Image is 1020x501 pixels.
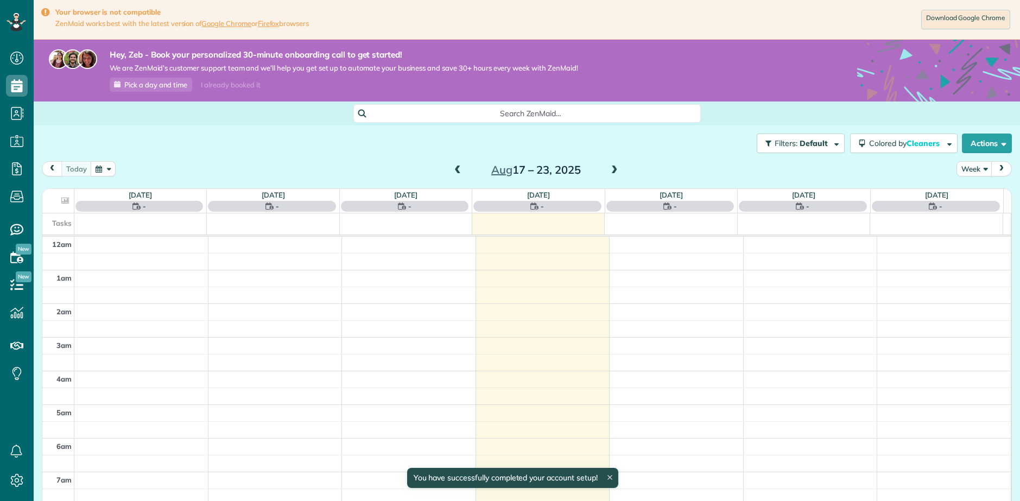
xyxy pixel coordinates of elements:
button: Colored byCleaners [850,134,958,153]
span: New [16,271,31,282]
span: 3am [56,341,72,350]
button: Week [956,161,992,176]
a: [DATE] [129,191,152,199]
a: Filters: Default [751,134,845,153]
button: Filters: Default [757,134,845,153]
span: 6am [56,442,72,451]
span: - [806,201,809,212]
span: ZenMaid works best with the latest version of or browsers [55,19,309,28]
span: Cleaners [907,138,941,148]
span: Default [800,138,828,148]
span: 1am [56,274,72,282]
span: Pick a day and time [124,80,187,89]
span: - [541,201,544,212]
div: I already booked it [194,78,267,92]
span: 7am [56,475,72,484]
span: 5am [56,408,72,417]
div: You have successfully completed your account setup! [407,468,618,488]
a: [DATE] [394,191,417,199]
button: today [61,161,92,176]
span: - [674,201,677,212]
span: New [16,244,31,255]
span: - [143,201,146,212]
img: michelle-19f622bdf1676172e81f8f8fba1fb50e276960ebfe0243fe18214015130c80e4.jpg [78,49,97,69]
span: Colored by [869,138,943,148]
a: Download Google Chrome [921,10,1010,29]
a: [DATE] [660,191,683,199]
a: [DATE] [262,191,285,199]
a: Pick a day and time [110,78,192,92]
strong: Your browser is not compatible [55,8,309,17]
h2: 17 – 23, 2025 [468,164,604,176]
span: 12am [52,240,72,249]
span: 2am [56,307,72,316]
span: - [408,201,411,212]
span: Filters: [775,138,797,148]
span: - [276,201,279,212]
button: prev [42,161,62,176]
span: - [939,201,942,212]
a: [DATE] [527,191,550,199]
a: Firefox [258,19,280,28]
strong: Hey, Zeb - Book your personalized 30-minute onboarding call to get started! [110,49,578,60]
img: maria-72a9807cf96188c08ef61303f053569d2e2a8a1cde33d635c8a3ac13582a053d.jpg [49,49,68,69]
a: [DATE] [792,191,815,199]
a: Google Chrome [201,19,251,28]
span: Aug [491,163,512,176]
button: next [991,161,1012,176]
img: jorge-587dff0eeaa6aab1f244e6dc62b8924c3b6ad411094392a53c71c6c4a576187d.jpg [63,49,83,69]
button: Actions [962,134,1012,153]
span: 4am [56,375,72,383]
span: Tasks [52,219,72,227]
a: [DATE] [925,191,948,199]
span: We are ZenMaid’s customer support team and we’ll help you get set up to automate your business an... [110,64,578,73]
